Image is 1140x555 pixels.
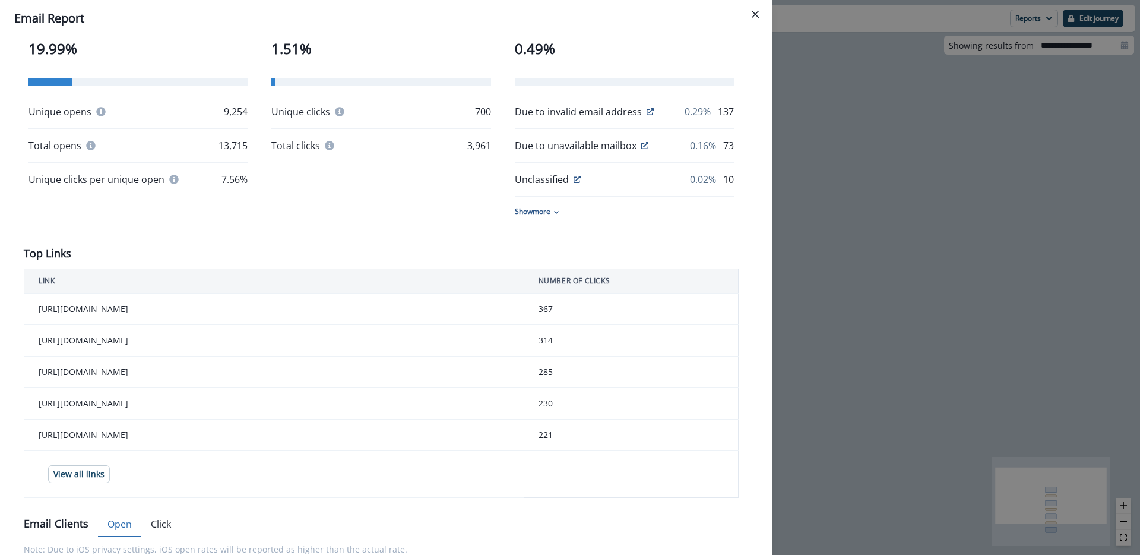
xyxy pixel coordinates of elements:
td: [URL][DOMAIN_NAME] [24,357,524,388]
th: LINK [24,269,524,294]
p: Unique clicks [271,105,330,119]
p: 1.51% [271,38,490,59]
p: 10 [723,172,734,187]
p: Total opens [28,138,81,153]
p: Due to unavailable mailbox [515,138,636,153]
p: 0.49% [515,38,734,59]
p: View all links [53,469,104,480]
td: 221 [524,420,739,451]
p: 9,254 [224,105,248,119]
th: NUMBER OF CLICKS [524,269,739,294]
p: 0.02% [690,172,716,187]
p: Email Clients [24,516,88,532]
p: 19.99% [28,38,248,59]
td: 230 [524,388,739,420]
p: 0.16% [690,138,716,153]
td: [URL][DOMAIN_NAME] [24,420,524,451]
p: 0.29% [685,105,711,119]
p: Top Links [24,245,71,261]
button: View all links [48,465,110,483]
button: Open [98,512,141,537]
button: Click [141,512,180,537]
p: Show more [515,206,550,217]
p: Unique opens [28,105,91,119]
td: [URL][DOMAIN_NAME] [24,388,524,420]
td: 314 [524,325,739,357]
div: Email Report [14,10,758,27]
p: 13,715 [218,138,248,153]
td: 367 [524,294,739,325]
p: Total clicks [271,138,320,153]
p: 73 [723,138,734,153]
p: 3,961 [467,138,491,153]
button: Close [746,5,765,24]
p: 700 [475,105,491,119]
p: 7.56% [221,172,248,187]
p: 137 [718,105,734,119]
p: Unclassified [515,172,569,187]
td: [URL][DOMAIN_NAME] [24,325,524,357]
p: Due to invalid email address [515,105,642,119]
p: Unique clicks per unique open [28,172,164,187]
td: [URL][DOMAIN_NAME] [24,294,524,325]
td: 285 [524,357,739,388]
